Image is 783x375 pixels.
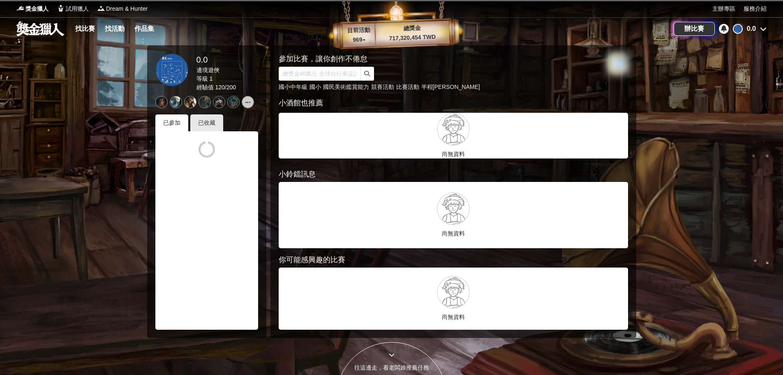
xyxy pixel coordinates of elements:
[279,150,628,158] p: 尚無資料
[155,114,188,131] div: 已參加
[155,54,188,86] a: Avatar
[371,84,394,90] a: 競賽活動
[310,84,321,90] a: 國小
[25,5,49,13] span: 獎金獵人
[190,114,223,131] div: 已收藏
[279,254,628,266] div: 你可能感興趣的比賽
[285,229,622,238] p: 尚無資料
[744,5,767,13] a: 服務介紹
[102,23,128,35] a: 找活動
[97,5,148,13] a: LogoDream & Hunter
[156,54,188,86] img: Avatar
[106,5,148,13] span: Dream & Hunter
[57,4,65,12] img: Logo
[16,4,25,12] img: Logo
[97,4,105,12] img: Logo
[283,313,624,321] p: 尚無資料
[342,35,376,45] p: 969 ▴
[421,84,480,90] a: 半程[PERSON_NAME]
[279,67,361,81] input: 總獎金40萬元 全球自行車設計比賽
[209,75,212,82] span: 1
[279,169,628,180] div: 小鈴鐺訊息
[674,22,715,36] a: 辦比賽
[196,54,236,66] div: 0.0
[131,23,157,35] a: 作品集
[279,54,599,65] div: 參加比賽，讓你創作不倦怠
[734,25,742,33] img: Avatar
[375,32,450,43] p: 717,320,454 TWD
[196,66,236,75] div: 邊境遊俠
[196,84,214,91] span: 經驗值
[396,84,419,90] a: 比賽活動
[337,363,447,372] div: 往這邊走，看老闆娘推薦任務
[712,5,735,13] a: 主辦專區
[72,23,98,35] a: 找比賽
[66,5,89,13] span: 試用獵人
[747,24,756,34] div: 0.0
[279,98,628,109] div: 小酒館也推薦
[16,5,49,13] a: Logo獎金獵人
[215,84,236,91] span: 120 / 200
[196,75,208,82] span: 等級
[323,84,369,90] a: 國民美術鑑賞能力
[375,23,449,34] p: 總獎金
[279,84,307,90] a: 國小中年級
[57,5,89,13] a: Logo試用獵人
[342,26,375,35] p: 目前活動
